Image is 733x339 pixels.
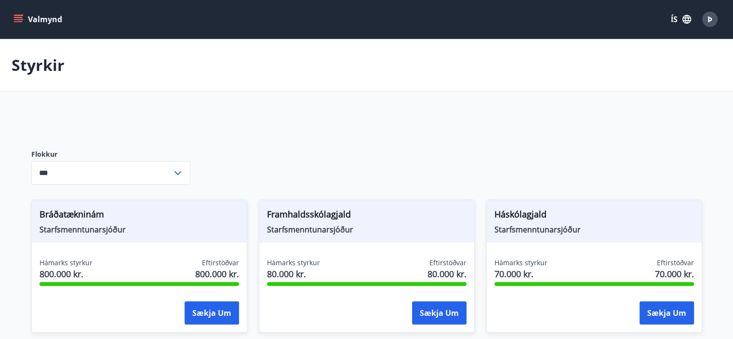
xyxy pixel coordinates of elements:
[494,268,547,280] span: 70.000 kr.
[267,268,320,280] span: 80.000 kr.
[40,268,93,280] span: 800.000 kr.
[657,258,694,268] span: Eftirstöðvar
[707,14,712,25] span: Þ
[267,224,466,235] span: Starfsmenntunarsjóður
[202,258,239,268] span: Eftirstöðvar
[640,301,694,325] button: Sækja um
[429,258,466,268] span: Eftirstöðvar
[655,268,694,280] span: 70.000 kr.
[40,258,93,268] span: Hámarks styrkur
[267,258,320,268] span: Hámarks styrkur
[494,258,547,268] span: Hámarks styrkur
[412,301,466,325] button: Sækja um
[666,11,696,28] button: ÍS
[267,208,466,224] span: Framhaldsskólagjald
[698,8,721,31] button: Þ
[12,54,65,76] p: Styrkir
[12,11,66,28] button: menu
[185,301,239,325] button: Sækja um
[195,268,239,280] span: 800.000 kr.
[40,208,239,224] span: Bráðatækninám
[31,149,190,159] label: Flokkur
[494,208,694,224] span: Háskólagjald
[427,268,466,280] span: 80.000 kr.
[40,224,239,235] span: Starfsmenntunarsjóður
[494,224,694,235] span: Starfsmenntunarsjóður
